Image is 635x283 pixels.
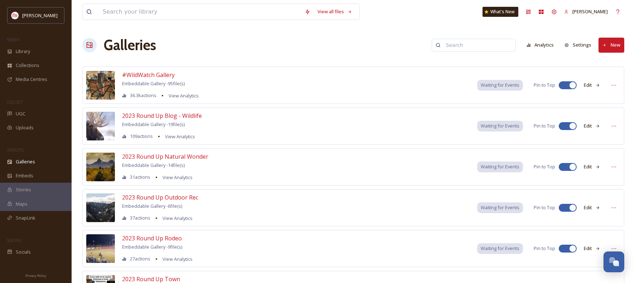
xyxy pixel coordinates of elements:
[122,234,182,242] span: 2023 Round Up Rodeo
[130,255,150,262] span: 27 actions
[130,133,153,140] span: 109 actions
[159,173,193,182] a: View Analytics
[22,12,58,19] span: [PERSON_NAME]
[130,92,156,99] span: 36.3k actions
[16,172,33,179] span: Embeds
[86,71,115,100] img: 328f118439b4ed58f427fc146335137c8d270e396bb8b461db20be2e0c51dea3.jpg
[580,241,604,255] button: Edit
[122,162,185,168] span: Embeddable Gallery - 14 file(s)
[159,214,193,222] a: View Analytics
[104,34,156,56] a: Galleries
[483,7,518,17] a: What's New
[86,112,115,140] img: 3ffbeaaf-ecfd-47b8-90a8-7adae512b844.jpg
[16,186,31,193] span: Stories
[561,38,595,52] button: Settings
[130,215,150,221] span: 37 actions
[523,38,558,52] button: Analytics
[572,8,608,15] span: [PERSON_NAME]
[165,133,195,140] span: View Analytics
[534,245,555,252] span: Pin to Top
[7,147,24,153] span: WIDGETS
[534,204,555,211] span: Pin to Top
[86,153,115,181] img: c404e98882387b71e9403f066907a7996ca74509551099543a320b2f1b3cf626.jpg
[16,48,30,55] span: Library
[16,201,28,207] span: Maps
[7,238,21,243] span: SOCIALS
[481,82,519,88] span: Waiting for Events
[16,62,39,69] span: Collections
[7,99,23,105] span: COLLECT
[86,234,115,263] img: 779d49af-bd2a-4472-af21-a2254b5cdfe6.jpg
[16,110,25,117] span: UGC
[314,5,356,19] a: View all files
[534,123,555,129] span: Pin to Top
[161,132,195,141] a: View Analytics
[561,38,598,52] a: Settings
[16,76,47,83] span: Media Centres
[169,92,199,99] span: View Analytics
[481,204,519,211] span: Waiting for Events
[122,203,182,209] span: Embeddable Gallery - 6 file(s)
[534,82,555,88] span: Pin to Top
[534,163,555,170] span: Pin to Top
[561,5,611,19] a: [PERSON_NAME]
[580,160,604,174] button: Edit
[122,244,182,250] span: Embeddable Gallery - 9 file(s)
[122,193,198,201] span: 2023 Round Up Outdoor Rec
[442,38,512,52] input: Search
[481,245,519,252] span: Waiting for Events
[16,124,34,131] span: Uploads
[159,255,193,263] a: View Analytics
[11,12,19,19] img: images%20(1).png
[130,174,150,181] span: 31 actions
[16,215,35,221] span: SnapLink
[122,112,202,120] span: 2023 Round Up Blog - Wildlife
[165,91,199,100] a: View Analytics
[580,78,604,92] button: Edit
[598,38,624,52] button: New
[7,37,20,42] span: MEDIA
[580,201,604,215] button: Edit
[25,273,46,278] span: Privacy Policy
[122,275,180,283] span: 2023 Round Up Town
[99,4,301,20] input: Search your library
[481,123,519,129] span: Waiting for Events
[16,158,35,165] span: Galleries
[122,121,185,128] span: Embeddable Gallery - 19 file(s)
[604,251,624,272] button: Open Chat
[122,80,185,87] span: Embeddable Gallery - 95 file(s)
[25,271,46,279] a: Privacy Policy
[523,38,561,52] a: Analytics
[580,119,604,133] button: Edit
[481,163,519,170] span: Waiting for Events
[16,249,31,255] span: Socials
[163,256,193,262] span: View Analytics
[163,174,193,181] span: View Analytics
[122,71,175,79] span: #WildWatch Gallery
[86,193,115,222] img: 8074a3c2-19b5-431a-b578-4c4b7195a155.jpg
[122,153,208,160] span: 2023 Round Up Natural Wonder
[163,215,193,221] span: View Analytics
